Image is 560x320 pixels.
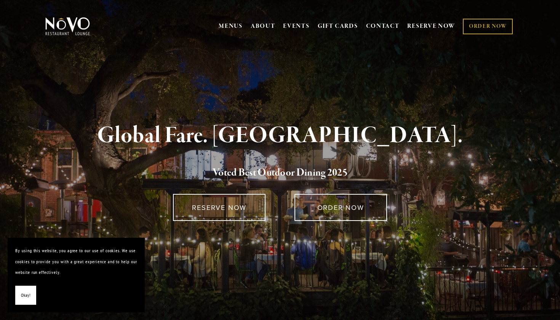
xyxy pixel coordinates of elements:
[15,245,137,278] p: By using this website, you agree to our use of cookies. We use cookies to provide you with a grea...
[366,19,400,34] a: CONTACT
[294,194,387,221] a: ORDER NOW
[251,22,275,30] a: ABOUT
[318,19,358,34] a: GIFT CARDS
[173,194,266,221] a: RESERVE NOW
[213,166,342,181] a: Voted Best Outdoor Dining 202
[97,121,462,150] strong: Global Fare. [GEOGRAPHIC_DATA].
[407,19,455,34] a: RESERVE NOW
[44,17,91,36] img: Novo Restaurant &amp; Lounge
[15,286,36,305] button: Okay!
[463,19,513,34] a: ORDER NOW
[58,165,502,181] h2: 5
[219,22,243,30] a: MENUS
[283,22,309,30] a: EVENTS
[21,290,30,301] span: Okay!
[8,238,145,312] section: Cookie banner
